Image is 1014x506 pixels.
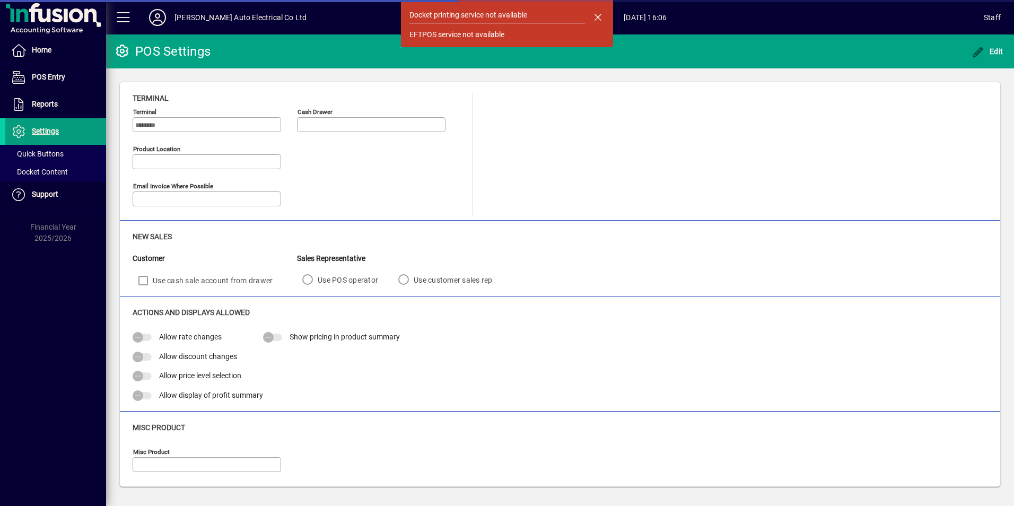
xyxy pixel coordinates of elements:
[133,253,297,264] div: Customer
[11,168,68,176] span: Docket Content
[159,333,222,341] span: Allow rate changes
[32,100,58,108] span: Reports
[159,352,237,361] span: Allow discount changes
[11,150,64,158] span: Quick Buttons
[133,145,180,153] mat-label: Product location
[5,181,106,208] a: Support
[133,182,213,190] mat-label: Email Invoice where possible
[409,29,504,40] div: EFTPOS service not available
[969,42,1006,61] button: Edit
[5,91,106,118] a: Reports
[5,64,106,91] a: POS Entry
[133,108,156,116] mat-label: Terminal
[984,9,1001,26] div: Staff
[297,253,508,264] div: Sales Representative
[5,145,106,163] a: Quick Buttons
[32,73,65,81] span: POS Entry
[298,108,333,116] mat-label: Cash Drawer
[133,423,185,432] span: Misc Product
[32,46,51,54] span: Home
[159,371,241,380] span: Allow price level selection
[141,8,174,27] button: Profile
[290,333,400,341] span: Show pricing in product summary
[114,43,211,60] div: POS Settings
[174,9,307,26] div: [PERSON_NAME] Auto Electrical Co Ltd
[133,94,169,102] span: Terminal
[972,47,1003,56] span: Edit
[5,37,106,64] a: Home
[133,308,250,317] span: Actions and Displays Allowed
[307,9,984,26] span: [DATE] 16:06
[32,190,58,198] span: Support
[159,391,263,399] span: Allow display of profit summary
[5,163,106,181] a: Docket Content
[133,448,170,456] mat-label: Misc Product
[32,127,59,135] span: Settings
[133,232,172,241] span: New Sales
